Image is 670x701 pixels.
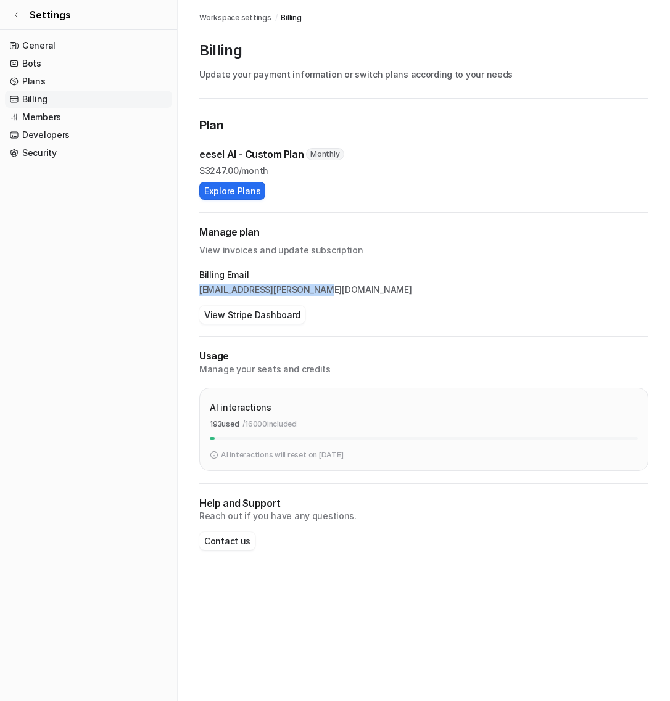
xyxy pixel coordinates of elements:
a: Members [5,109,172,126]
p: Plan [199,116,648,137]
p: AI interactions [210,401,271,414]
h2: Manage plan [199,225,648,239]
a: Billing [5,91,172,108]
a: Billing [281,12,301,23]
p: $ 3247.00/month [199,164,648,177]
button: Explore Plans [199,182,265,200]
p: Reach out if you have any questions. [199,510,648,522]
a: Plans [5,73,172,90]
button: Contact us [199,532,255,550]
button: View Stripe Dashboard [199,306,305,324]
p: 193 used [210,419,239,430]
a: Workspace settings [199,12,271,23]
a: Security [5,144,172,162]
p: Manage your seats and credits [199,363,648,375]
span: Settings [30,7,71,22]
p: Update your payment information or switch plans according to your needs [199,68,648,81]
p: AI interactions will reset on [DATE] [221,449,343,461]
p: Usage [199,349,648,363]
span: Monthly [306,148,344,160]
p: Billing Email [199,269,648,281]
a: Developers [5,126,172,144]
p: Billing [199,41,648,60]
p: [EMAIL_ADDRESS][PERSON_NAME][DOMAIN_NAME] [199,284,648,296]
p: Help and Support [199,496,648,510]
a: Bots [5,55,172,72]
p: / 16000 included [242,419,297,430]
span: / [275,12,278,23]
a: General [5,37,172,54]
p: View invoices and update subscription [199,239,648,256]
p: eesel AI - Custom Plan [199,147,304,162]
